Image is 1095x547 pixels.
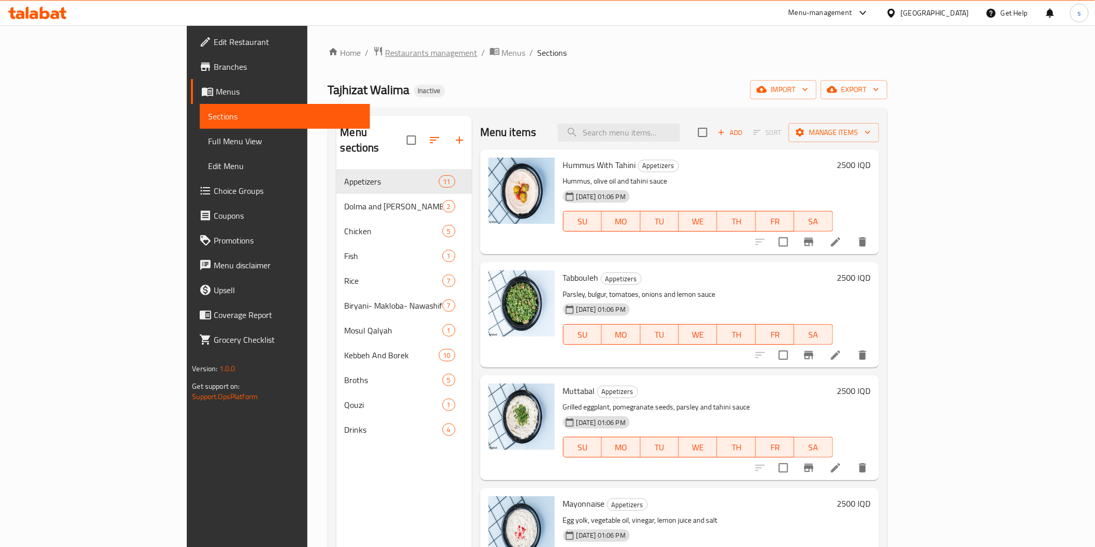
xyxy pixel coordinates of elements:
[760,440,790,455] span: FR
[638,160,679,172] div: Appetizers
[568,214,598,229] span: SU
[1077,7,1081,19] span: s
[641,211,679,232] button: TU
[443,251,455,261] span: 1
[336,194,472,219] div: Dolma and [PERSON_NAME]2
[756,324,794,345] button: FR
[442,423,455,436] div: items
[572,530,630,540] span: [DATE] 01:06 PM
[373,46,478,59] a: Restaurants management
[336,318,472,343] div: Mosul Qalyah1
[563,401,833,414] p: Grilled eggplant, pomegranate seeds, parsley and tahini sauce
[414,85,445,97] div: Inactive
[572,192,630,202] span: [DATE] 01:06 PM
[208,135,361,147] span: Full Menu View
[530,47,534,59] li: /
[641,324,679,345] button: TU
[214,309,361,321] span: Coverage Report
[442,374,455,386] div: items
[679,437,717,458] button: WE
[214,185,361,197] span: Choice Groups
[717,437,756,458] button: TH
[345,275,442,287] span: Rice
[692,121,714,143] span: Select section
[191,29,369,54] a: Edit Restaurant
[759,83,808,96] span: import
[386,47,478,59] span: Restaurants management
[568,327,598,342] span: SU
[830,349,842,361] a: Edit menu item
[717,211,756,232] button: TH
[214,259,361,271] span: Menu disclaimer
[568,440,598,455] span: SU
[490,46,526,59] a: Menus
[798,440,828,455] span: SA
[760,214,790,229] span: FR
[442,399,455,411] div: items
[601,273,641,285] span: Appetizers
[336,368,472,392] div: Broths5
[714,125,747,141] span: Add item
[606,440,636,455] span: MO
[750,80,817,99] button: import
[747,125,789,141] span: Select section first
[422,128,447,153] span: Sort sections
[482,47,485,59] li: /
[794,437,833,458] button: SA
[756,211,794,232] button: FR
[208,160,361,172] span: Edit Menu
[837,496,871,511] h6: 2500 IQD
[645,440,675,455] span: TU
[798,327,828,342] span: SA
[328,78,410,101] span: Tajhizat Walima
[679,211,717,232] button: WE
[345,200,442,212] span: Dolma and [PERSON_NAME]
[563,211,602,232] button: SU
[439,177,455,187] span: 11
[345,175,439,188] span: Appetizers
[602,437,640,458] button: MO
[336,244,472,268] div: Fish1
[200,104,369,129] a: Sections
[773,231,794,253] span: Select to update
[563,288,833,301] p: Parsley, bulgur, tomatoes, onions and lemon sauce
[558,124,680,142] input: search
[443,202,455,211] span: 2
[345,200,442,212] div: Dolma and Sheikh Mahshi
[345,250,442,262] span: Fish
[328,46,887,59] nav: breadcrumb
[191,228,369,253] a: Promotions
[345,399,442,411] span: Qouzi
[563,157,636,173] span: Hummus With Tahini
[789,7,852,19] div: Menu-management
[442,275,455,287] div: items
[756,437,794,458] button: FR
[502,47,526,59] span: Menus
[563,270,599,285] span: Tabbouleh
[208,110,361,123] span: Sections
[214,209,361,222] span: Coupons
[439,175,455,188] div: items
[191,278,369,302] a: Upsell
[721,440,751,455] span: TH
[480,125,537,140] h2: Menu items
[607,498,648,511] div: Appetizers
[345,349,439,361] span: Kebbeh And Borek
[442,250,455,262] div: items
[191,327,369,352] a: Grocery Checklist
[447,128,472,153] button: Add section
[341,125,407,156] h2: Menu sections
[345,299,442,312] span: Biryani- Makloba- Nawashif
[563,324,602,345] button: SU
[721,214,751,229] span: TH
[830,462,842,474] a: Edit menu item
[572,418,630,428] span: [DATE] 01:06 PM
[336,219,472,244] div: Chicken5
[901,7,969,19] div: [GEOGRAPHIC_DATA]
[830,236,842,248] a: Edit menu item
[563,437,602,458] button: SU
[442,200,455,212] div: items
